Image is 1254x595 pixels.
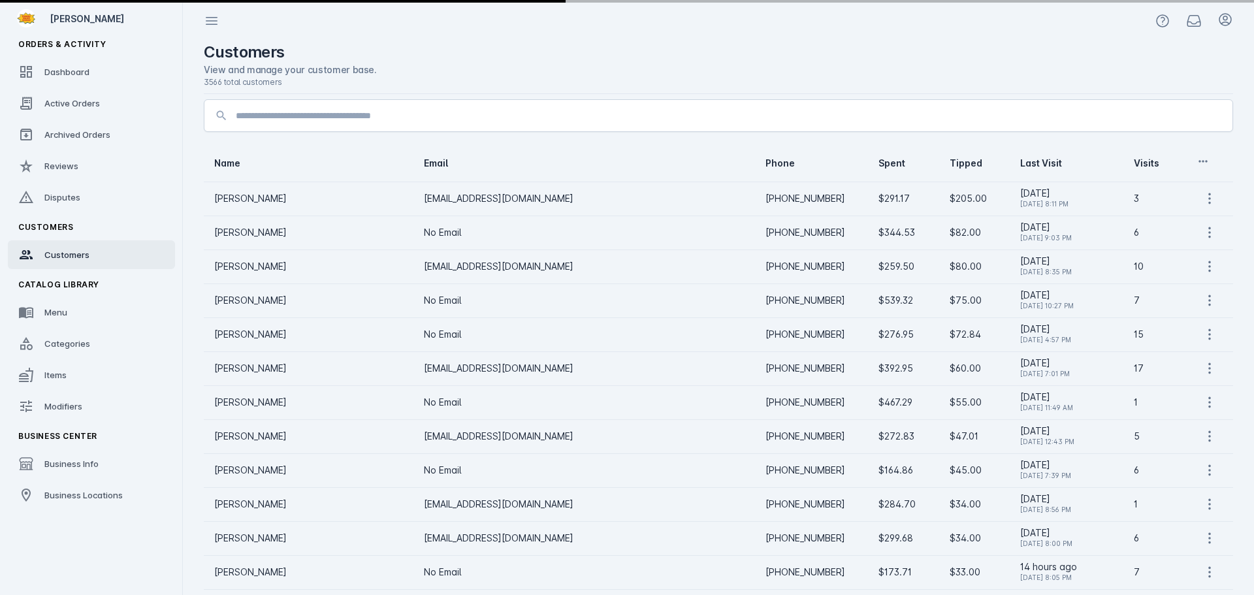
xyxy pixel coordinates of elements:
div: [DATE] [1020,423,1112,449]
span: Customers [18,222,73,232]
div: Last Visit [1020,157,1112,170]
span: Archived Orders [44,129,110,140]
td: 7 [1123,555,1187,589]
td: No Email [413,317,755,351]
td: [PHONE_NUMBER] [755,453,868,487]
div: 3566 total customers [204,76,1233,88]
td: [PHONE_NUMBER] [755,351,868,385]
td: [EMAIL_ADDRESS][DOMAIN_NAME] [413,419,755,453]
a: Business Info [8,449,175,478]
td: No Email [413,385,755,419]
div: 14 hours ago [1020,559,1112,585]
span: Items [44,370,67,380]
div: [DATE] 10:27 PM [1020,298,1112,314]
td: $164.86 [868,453,939,487]
td: [PERSON_NAME] [204,555,413,589]
a: Items [8,361,175,389]
a: Archived Orders [8,120,175,149]
a: Categories [8,329,175,358]
td: 6 [1123,216,1187,249]
span: Categories [44,338,90,349]
div: [DATE] 4:57 PM [1020,332,1112,347]
td: 3 [1123,182,1187,216]
td: $34.00 [939,521,1010,555]
td: [PHONE_NUMBER] [755,216,868,249]
td: $272.83 [868,419,939,453]
div: Phone [765,157,858,170]
td: [PERSON_NAME] [204,385,413,419]
div: [DATE] 11:49 AM [1020,400,1112,415]
span: Reviews [44,161,78,171]
td: [PERSON_NAME] [204,487,413,521]
td: 6 [1123,521,1187,555]
div: [DATE] [1020,287,1112,314]
td: [PHONE_NUMBER] [755,419,868,453]
a: Modifiers [8,392,175,421]
td: $47.01 [939,419,1010,453]
a: Dashboard [8,57,175,86]
td: [PERSON_NAME] [204,182,413,216]
div: Name [214,157,403,170]
span: Menu [44,307,67,317]
td: $60.00 [939,351,1010,385]
div: Visits [1134,157,1176,170]
td: $284.70 [868,487,939,521]
div: Name [214,157,240,170]
td: $344.53 [868,216,939,249]
td: [EMAIL_ADDRESS][DOMAIN_NAME] [413,182,755,216]
td: [PHONE_NUMBER] [755,182,868,216]
div: [DATE] 8:35 PM [1020,264,1112,280]
div: Tipped [950,157,999,170]
div: [DATE] [1020,253,1112,280]
div: Phone [765,157,795,170]
td: [PHONE_NUMBER] [755,521,868,555]
span: Dashboard [44,67,89,77]
td: [PHONE_NUMBER] [755,249,868,283]
h2: Customers [204,42,285,63]
div: [DATE] 8:00 PM [1020,536,1112,551]
div: View and manage your customer base. [204,63,1233,76]
td: No Email [413,216,755,249]
td: $291.17 [868,182,939,216]
td: $299.68 [868,521,939,555]
div: [DATE] 12:43 PM [1020,434,1112,449]
div: [DATE] [1020,219,1112,246]
div: Last Visit [1020,157,1062,170]
span: Customers [44,249,89,260]
td: $55.00 [939,385,1010,419]
td: 17 [1123,351,1187,385]
td: $392.95 [868,351,939,385]
td: $539.32 [868,283,939,317]
td: [EMAIL_ADDRESS][DOMAIN_NAME] [413,521,755,555]
td: 7 [1123,283,1187,317]
td: $80.00 [939,249,1010,283]
td: [PHONE_NUMBER] [755,487,868,521]
div: [DATE] [1020,321,1112,347]
a: Menu [8,298,175,327]
td: No Email [413,453,755,487]
div: Email [424,157,448,170]
td: $34.00 [939,487,1010,521]
div: [DATE] [1020,389,1112,415]
td: No Email [413,555,755,589]
div: [DATE] 8:05 PM [1020,570,1112,585]
a: Active Orders [8,89,175,118]
td: $205.00 [939,182,1010,216]
td: [EMAIL_ADDRESS][DOMAIN_NAME] [413,249,755,283]
td: 10 [1123,249,1187,283]
span: Disputes [44,192,80,202]
span: Modifiers [44,401,82,411]
div: [DATE] [1020,185,1112,212]
td: [EMAIL_ADDRESS][DOMAIN_NAME] [413,487,755,521]
div: [DATE] 8:11 PM [1020,196,1112,212]
td: 1 [1123,487,1187,521]
span: Business Info [44,458,99,469]
td: [EMAIL_ADDRESS][DOMAIN_NAME] [413,351,755,385]
td: [PERSON_NAME] [204,351,413,385]
td: [PERSON_NAME] [204,249,413,283]
td: $467.29 [868,385,939,419]
div: Spent [878,157,928,170]
td: $75.00 [939,283,1010,317]
td: [PERSON_NAME] [204,216,413,249]
td: 1 [1123,385,1187,419]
